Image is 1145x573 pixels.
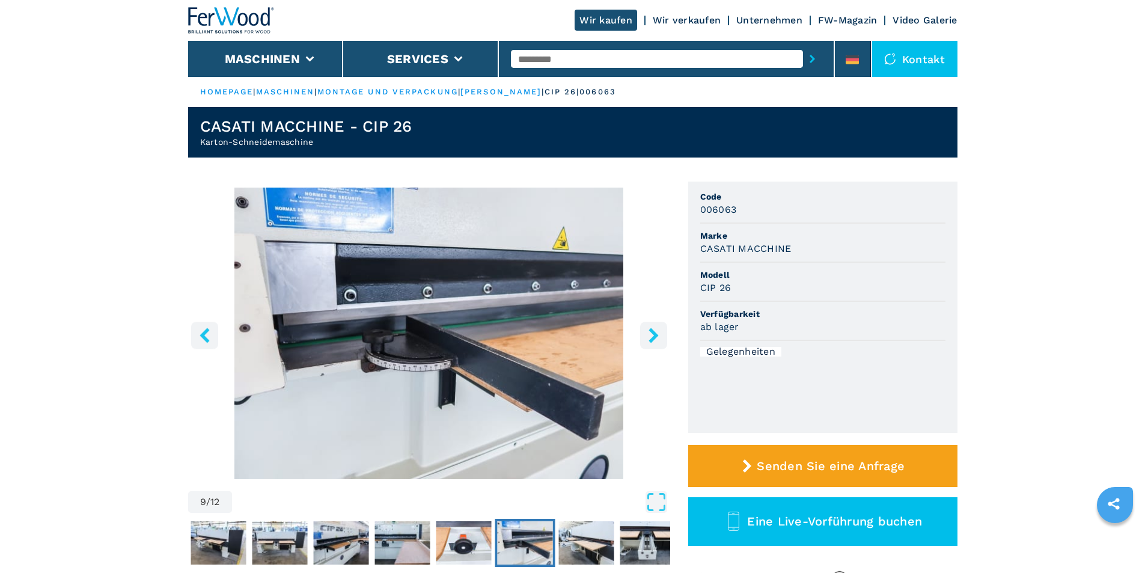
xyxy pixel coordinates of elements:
[200,136,412,148] h2: Karton-Schneidemaschine
[253,87,255,96] span: |
[700,230,945,242] span: Marke
[206,497,210,507] span: /
[311,519,371,567] button: Go to Slide 6
[575,10,637,31] a: Wir kaufen
[188,188,670,479] div: Go to Slide 9
[433,519,493,567] button: Go to Slide 8
[191,521,246,565] img: 610875403430790cc69cd3d591d42074
[700,308,945,320] span: Verfügbarkeit
[1099,489,1129,519] a: sharethis
[803,45,822,73] button: submit-button
[1094,519,1136,564] iframe: Chat
[460,87,542,96] a: [PERSON_NAME]
[249,519,310,567] button: Go to Slide 5
[497,521,552,565] img: 74423f074c65aa9c299e8401593a2c20
[235,491,667,513] button: Open Fullscreen
[313,521,368,565] img: e62d2d38376b3af9a682bd3e56b49e4e
[374,521,430,565] img: 883e382340302aa05e2fc20517e2ba3d
[188,188,670,479] img: Cutter CASATI MACCHINE CIP 26
[688,497,957,546] button: Eine Live-Vorführung buchen
[620,521,675,565] img: 3cfe3c1e42012351643386a7d275efb9
[617,519,677,567] button: Go to Slide 11
[188,7,275,34] img: Ferwood
[700,320,739,334] h3: ab lager
[256,87,315,96] a: maschinen
[640,322,667,349] button: right-button
[688,445,957,487] button: Senden Sie eine Anfrage
[252,521,307,565] img: be4f78b583a317bd1355cf6c4e5c6fc6
[700,281,731,295] h3: CIP 26
[700,242,792,256] h3: CASATI MACCHINE
[757,459,905,473] span: Senden Sie eine Anfrage
[653,14,721,26] a: Wir verkaufen
[700,203,737,216] h3: 006063
[558,521,614,565] img: eb8b8f57f9514155a9d84b8381d03f42
[495,519,555,567] button: Go to Slide 9
[200,87,254,96] a: HOMEPAGE
[314,87,317,96] span: |
[191,322,218,349] button: left-button
[372,519,432,567] button: Go to Slide 7
[884,53,896,65] img: Kontakt
[210,497,220,507] span: 12
[458,87,460,96] span: |
[736,14,802,26] a: Unternehmen
[818,14,878,26] a: FW-Magazin
[893,14,957,26] a: Video Galerie
[700,191,945,203] span: Code
[436,521,491,565] img: 1a407a9c88d6c575dbec19eb88cf6fd5
[225,52,300,66] button: Maschinen
[387,52,448,66] button: Services
[545,87,580,97] p: cip 26 |
[700,347,781,357] div: Gelegenheiten
[556,519,616,567] button: Go to Slide 10
[542,87,544,96] span: |
[872,41,957,77] div: Kontakt
[700,269,945,281] span: Modell
[4,519,486,567] nav: Thumbnail Navigation
[188,519,248,567] button: Go to Slide 4
[200,117,412,136] h1: CASATI MACCHINE - CIP 26
[579,87,616,97] p: 006063
[200,497,206,507] span: 9
[747,514,922,529] span: Eine Live-Vorführung buchen
[317,87,458,96] a: montage und verpackung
